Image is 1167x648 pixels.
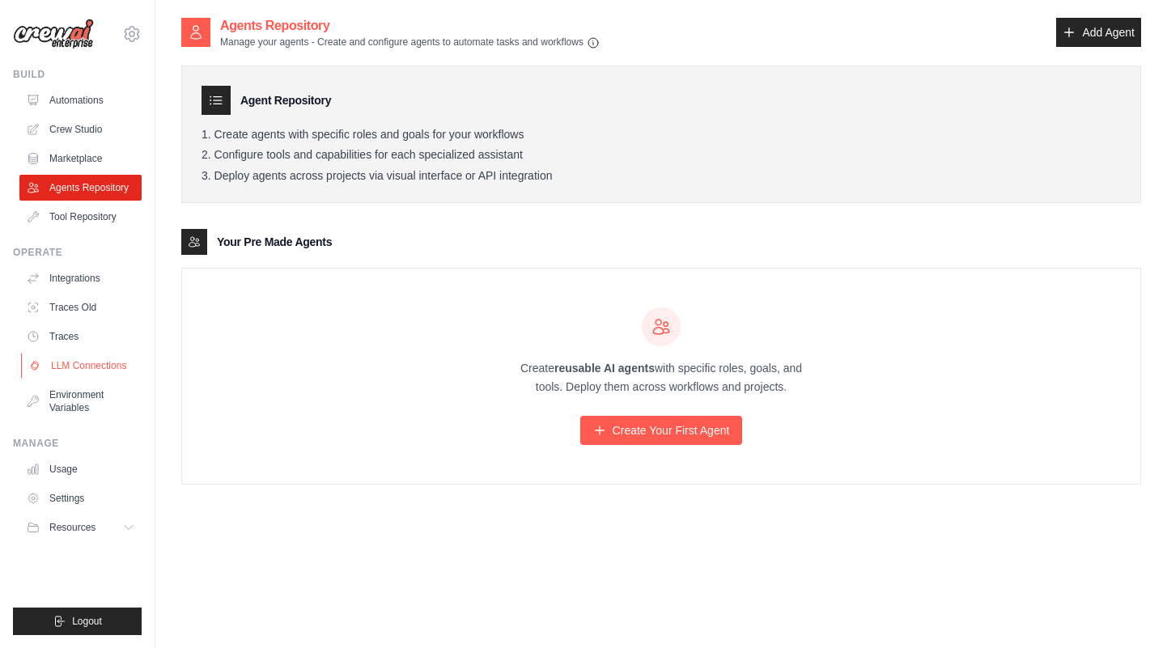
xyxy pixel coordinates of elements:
a: Usage [19,456,142,482]
a: Add Agent [1056,18,1141,47]
button: Logout [13,608,142,635]
a: Agents Repository [19,175,142,201]
img: Logo [13,19,94,49]
a: Traces [19,324,142,349]
a: Automations [19,87,142,113]
li: Create agents with specific roles and goals for your workflows [202,128,1121,142]
a: Environment Variables [19,382,142,421]
li: Configure tools and capabilities for each specialized assistant [202,148,1121,163]
h2: Agents Repository [220,16,600,36]
a: Settings [19,485,142,511]
div: Manage [13,437,142,450]
span: Resources [49,521,95,534]
strong: reusable AI agents [554,362,655,375]
h3: Agent Repository [240,92,331,108]
a: Crew Studio [19,116,142,142]
a: LLM Connections [21,353,143,379]
button: Resources [19,515,142,540]
h3: Your Pre Made Agents [217,234,332,250]
span: Logout [72,615,102,628]
a: Traces Old [19,294,142,320]
a: Tool Repository [19,204,142,230]
div: Build [13,68,142,81]
a: Marketplace [19,146,142,172]
li: Deploy agents across projects via visual interface or API integration [202,169,1121,184]
a: Integrations [19,265,142,291]
p: Manage your agents - Create and configure agents to automate tasks and workflows [220,36,600,49]
div: Operate [13,246,142,259]
p: Create with specific roles, goals, and tools. Deploy them across workflows and projects. [506,359,817,396]
a: Create Your First Agent [580,416,743,445]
